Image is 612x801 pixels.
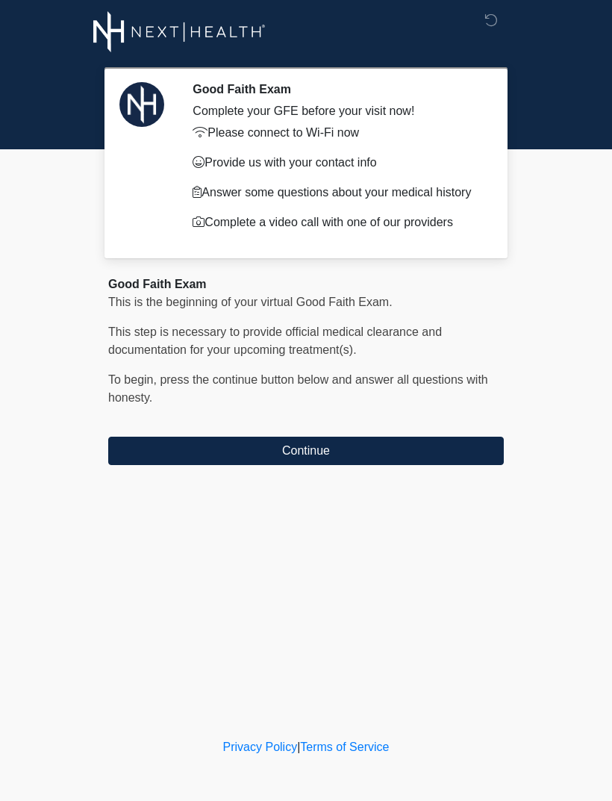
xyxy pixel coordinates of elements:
[193,102,481,120] div: Complete your GFE before your visit now!
[193,184,481,202] p: Answer some questions about your medical history
[300,741,389,753] a: Terms of Service
[108,325,442,356] span: This step is necessary to provide official medical clearance and documentation for your upcoming ...
[108,373,488,404] span: To begin, ﻿﻿﻿﻿﻿﻿press the continue button below and answer all questions with honesty.
[193,154,481,172] p: Provide us with your contact info
[108,437,504,465] button: Continue
[108,296,393,308] span: This is the beginning of your virtual Good Faith Exam.
[193,214,481,231] p: Complete a video call with one of our providers
[119,82,164,127] img: Agent Avatar
[193,124,481,142] p: Please connect to Wi-Fi now
[108,275,504,293] div: Good Faith Exam
[223,741,298,753] a: Privacy Policy
[297,741,300,753] a: |
[93,11,266,52] img: Next-Health Logo
[193,82,481,96] h2: Good Faith Exam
